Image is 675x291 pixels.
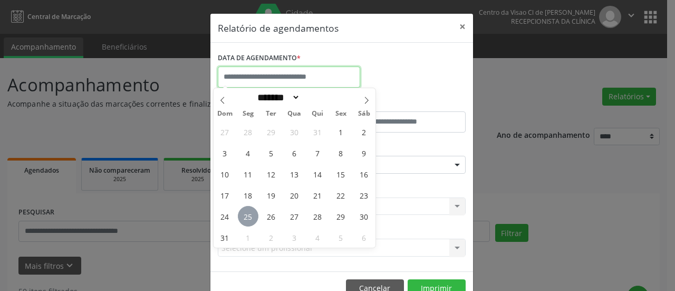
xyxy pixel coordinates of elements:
[236,110,259,117] span: Seg
[261,121,282,142] span: Julho 29, 2025
[354,185,374,205] span: Agosto 23, 2025
[261,227,282,248] span: Setembro 2, 2025
[284,206,305,227] span: Agosto 27, 2025
[331,121,351,142] span: Agosto 1, 2025
[306,110,329,117] span: Qui
[238,227,258,248] span: Setembro 1, 2025
[284,143,305,163] span: Agosto 6, 2025
[238,143,258,163] span: Agosto 4, 2025
[259,110,283,117] span: Ter
[284,185,305,205] span: Agosto 20, 2025
[215,164,235,184] span: Agosto 10, 2025
[331,227,351,248] span: Setembro 5, 2025
[214,110,237,117] span: Dom
[215,143,235,163] span: Agosto 3, 2025
[452,14,473,40] button: Close
[354,121,374,142] span: Agosto 2, 2025
[215,185,235,205] span: Agosto 17, 2025
[354,164,374,184] span: Agosto 16, 2025
[218,50,301,67] label: DATA DE AGENDAMENTO
[284,121,305,142] span: Julho 30, 2025
[261,185,282,205] span: Agosto 19, 2025
[307,164,328,184] span: Agosto 14, 2025
[261,164,282,184] span: Agosto 12, 2025
[238,164,258,184] span: Agosto 11, 2025
[307,206,328,227] span: Agosto 28, 2025
[354,227,374,248] span: Setembro 6, 2025
[283,110,306,117] span: Qua
[344,95,466,111] label: ATÉ
[331,143,351,163] span: Agosto 8, 2025
[354,206,374,227] span: Agosto 30, 2025
[215,227,235,248] span: Agosto 31, 2025
[352,110,375,117] span: Sáb
[218,21,339,35] h5: Relatório de agendamentos
[261,143,282,163] span: Agosto 5, 2025
[329,110,352,117] span: Sex
[215,206,235,227] span: Agosto 24, 2025
[354,143,374,163] span: Agosto 9, 2025
[254,92,301,103] select: Month
[238,185,258,205] span: Agosto 18, 2025
[307,227,328,248] span: Setembro 4, 2025
[284,227,305,248] span: Setembro 3, 2025
[331,206,351,227] span: Agosto 29, 2025
[307,143,328,163] span: Agosto 7, 2025
[215,121,235,142] span: Julho 27, 2025
[307,121,328,142] span: Julho 31, 2025
[331,164,351,184] span: Agosto 15, 2025
[261,206,282,227] span: Agosto 26, 2025
[238,121,258,142] span: Julho 28, 2025
[300,92,335,103] input: Year
[284,164,305,184] span: Agosto 13, 2025
[307,185,328,205] span: Agosto 21, 2025
[238,206,258,227] span: Agosto 25, 2025
[331,185,351,205] span: Agosto 22, 2025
